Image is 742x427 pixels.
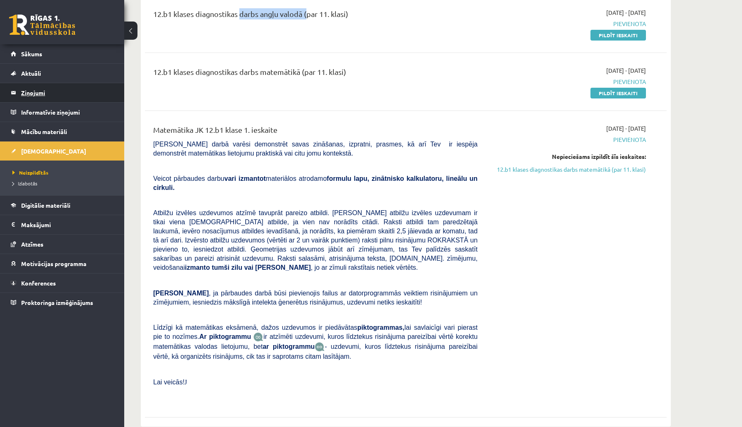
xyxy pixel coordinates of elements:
[490,152,646,161] div: Nepieciešams izpildīt šīs ieskaites:
[153,141,477,157] span: [PERSON_NAME] darbā varēsi demonstrēt savas zināšanas, izpratni, prasmes, kā arī Tev ir iespēja d...
[315,342,325,352] img: wKvN42sLe3LLwAAAABJRU5ErkJggg==
[11,103,114,122] a: Informatīvie ziņojumi
[21,202,70,209] span: Digitālie materiāli
[21,279,56,287] span: Konferences
[11,235,114,254] a: Atzīmes
[11,122,114,141] a: Mācību materiāli
[11,293,114,312] a: Proktoringa izmēģinājums
[199,333,251,340] b: Ar piktogrammu
[153,66,477,82] div: 12.b1 klases diagnostikas darbs matemātikā (par 11. klasi)
[606,124,646,133] span: [DATE] - [DATE]
[12,180,116,187] a: Izlabotās
[590,30,646,41] a: Pildīt ieskaiti
[11,273,114,293] a: Konferences
[606,66,646,75] span: [DATE] - [DATE]
[490,77,646,86] span: Pievienota
[11,83,114,102] a: Ziņojumi
[606,8,646,17] span: [DATE] - [DATE]
[11,215,114,234] a: Maksājumi
[11,44,114,63] a: Sākums
[9,14,75,35] a: Rīgas 1. Tālmācības vidusskola
[153,333,477,350] span: ir atzīmēti uzdevumi, kuros līdztekus risinājuma pareizībai vērtē korektu matemātikas valodas lie...
[21,215,114,234] legend: Maksājumi
[185,264,210,271] b: izmanto
[12,169,116,176] a: Neizpildītās
[212,264,311,271] b: tumši zilu vai [PERSON_NAME]
[153,175,477,191] b: formulu lapu, zinātnisko kalkulatoru, lineālu un cirkuli.
[490,165,646,174] a: 12.b1 klases diagnostikas darbs matemātikā (par 11. klasi)
[153,290,477,306] span: , ja pārbaudes darbā būsi pievienojis failus ar datorprogrammās veiktiem risinājumiem un zīmējumi...
[153,209,477,271] span: Atbilžu izvēles uzdevumos atzīmē tavuprāt pareizo atbildi. [PERSON_NAME] atbilžu izvēles uzdevuma...
[21,240,43,248] span: Atzīmes
[11,196,114,215] a: Digitālie materiāli
[490,19,646,28] span: Pievienota
[12,169,48,176] span: Neizpildītās
[153,324,477,340] span: Līdzīgi kā matemātikas eksāmenā, dažos uzdevumos ir piedāvātas lai savlaicīgi vari pierast pie to...
[490,135,646,144] span: Pievienota
[12,180,37,187] span: Izlabotās
[357,324,405,331] b: piktogrammas,
[21,128,67,135] span: Mācību materiāli
[21,50,42,58] span: Sākums
[185,379,187,386] span: J
[21,70,41,77] span: Aktuāli
[153,8,477,24] div: 12.b1 klases diagnostikas darbs angļu valodā (par 11. klasi)
[21,299,93,306] span: Proktoringa izmēģinājums
[263,343,315,350] b: ar piktogrammu
[253,332,263,342] img: JfuEzvunn4EvwAAAAASUVORK5CYII=
[590,88,646,98] a: Pildīt ieskaiti
[11,64,114,83] a: Aktuāli
[153,290,209,297] span: [PERSON_NAME]
[11,142,114,161] a: [DEMOGRAPHIC_DATA]
[21,103,114,122] legend: Informatīvie ziņojumi
[153,175,477,191] span: Veicot pārbaudes darbu materiālos atrodamo
[21,147,86,155] span: [DEMOGRAPHIC_DATA]
[21,83,114,102] legend: Ziņojumi
[153,379,185,386] span: Lai veicās!
[11,254,114,273] a: Motivācijas programma
[153,124,477,139] div: Matemātika JK 12.b1 klase 1. ieskaite
[21,260,87,267] span: Motivācijas programma
[224,175,266,182] b: vari izmantot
